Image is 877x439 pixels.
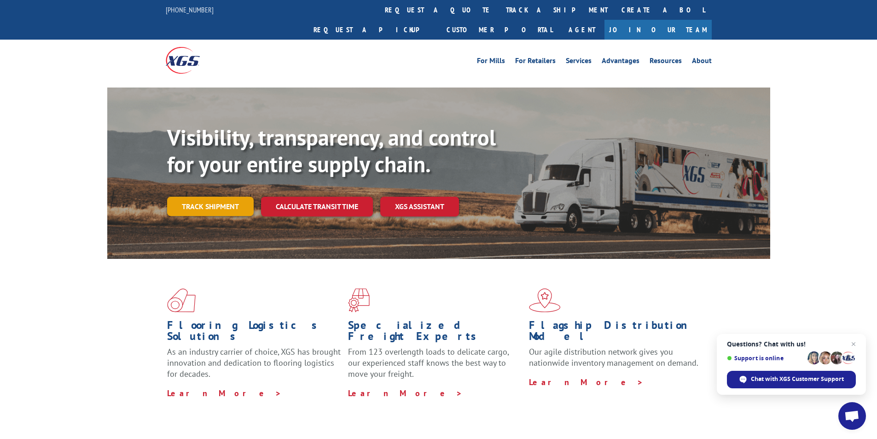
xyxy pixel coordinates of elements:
a: Request a pickup [307,20,440,40]
h1: Specialized Freight Experts [348,320,522,346]
a: For Mills [477,57,505,67]
span: Chat with XGS Customer Support [727,371,856,388]
a: XGS ASSISTANT [380,197,459,217]
span: As an industry carrier of choice, XGS has brought innovation and dedication to flooring logistics... [167,346,341,379]
a: Customer Portal [440,20,559,40]
a: About [692,57,712,67]
a: Join Our Team [604,20,712,40]
a: Services [566,57,592,67]
h1: Flooring Logistics Solutions [167,320,341,346]
span: Chat with XGS Customer Support [751,375,844,383]
span: Questions? Chat with us! [727,340,856,348]
b: Visibility, transparency, and control for your entire supply chain. [167,123,496,178]
img: xgs-icon-focused-on-flooring-red [348,288,370,312]
img: xgs-icon-flagship-distribution-model-red [529,288,561,312]
a: Resources [650,57,682,67]
a: Learn More > [167,388,282,398]
p: From 123 overlength loads to delicate cargo, our experienced staff knows the best way to move you... [348,346,522,387]
a: Learn More > [348,388,463,398]
a: For Retailers [515,57,556,67]
a: Track shipment [167,197,254,216]
span: Our agile distribution network gives you nationwide inventory management on demand. [529,346,698,368]
a: Agent [559,20,604,40]
a: Open chat [838,402,866,430]
span: Support is online [727,355,804,362]
a: Calculate transit time [261,197,373,217]
img: xgs-icon-total-supply-chain-intelligence-red [167,288,196,312]
a: [PHONE_NUMBER] [166,5,214,14]
a: Learn More > [529,377,644,387]
a: Advantages [602,57,639,67]
h1: Flagship Distribution Model [529,320,703,346]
